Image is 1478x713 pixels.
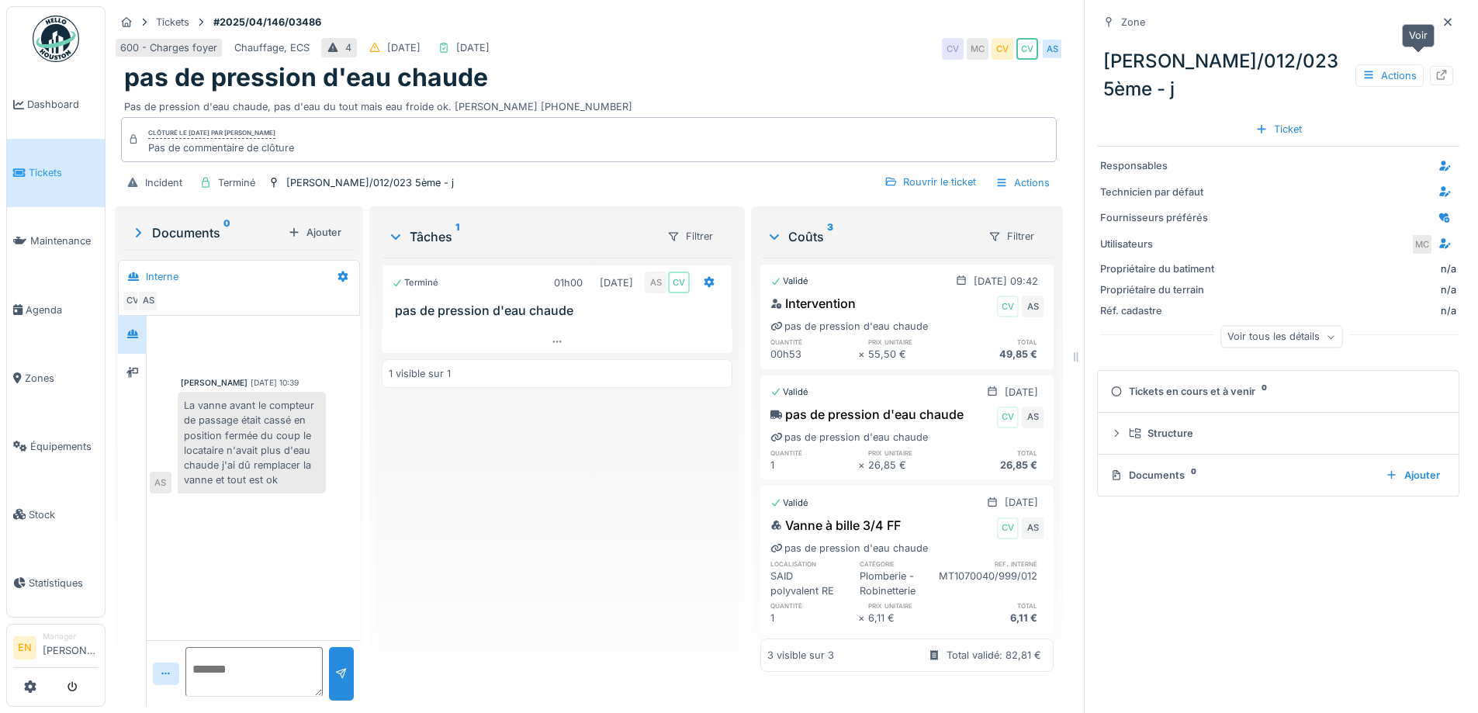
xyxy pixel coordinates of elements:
[997,517,1019,539] div: CV
[1411,234,1433,255] div: MC
[992,38,1013,60] div: CV
[43,631,99,664] li: [PERSON_NAME]
[7,549,105,617] a: Statistiques
[668,272,690,293] div: CV
[1220,326,1342,348] div: Voir tous les détails
[1016,38,1038,60] div: CV
[1097,41,1459,109] div: [PERSON_NAME]/012/023 5ème - j
[956,337,1044,347] h6: total
[13,636,36,659] li: EN
[7,275,105,344] a: Agenda
[770,405,964,424] div: pas de pression d'eau chaude
[1121,15,1145,29] div: Zone
[770,569,850,598] div: SAID polyvalent RE
[27,97,99,112] span: Dashboard
[124,63,488,92] h1: pas de pression d'eau chaude
[29,507,99,522] span: Stock
[148,128,275,139] div: Clôturé le [DATE] par [PERSON_NAME]
[858,458,868,472] div: ×
[956,448,1044,458] h6: total
[1104,461,1452,490] summary: Documents0Ajouter
[1100,185,1217,199] div: Technicien par défaut
[770,601,858,611] h6: quantité
[1223,303,1456,318] div: n/a
[1110,384,1440,399] div: Tickets en cours et à venir
[33,16,79,62] img: Badge_color-CXgf-gQk.svg
[942,38,964,60] div: CV
[1223,282,1456,297] div: n/a
[974,274,1038,289] div: [DATE] 09:42
[554,275,583,290] div: 01h00
[770,497,808,510] div: Validé
[122,290,144,312] div: CV
[1041,38,1063,60] div: AS
[1022,296,1044,317] div: AS
[1441,261,1456,276] div: n/a
[988,171,1057,194] div: Actions
[345,40,351,55] div: 4
[770,611,858,625] div: 1
[1249,119,1308,140] div: Ticket
[7,344,105,412] a: Zones
[156,15,189,29] div: Tickets
[387,40,421,55] div: [DATE]
[1100,237,1217,251] div: Utilisateurs
[7,480,105,549] a: Stock
[455,227,459,246] sup: 1
[956,601,1044,611] h6: total
[770,386,808,399] div: Validé
[868,611,956,625] div: 6,11 €
[1100,210,1217,225] div: Fournisseurs préférés
[148,140,294,155] div: Pas de commentaire de clôture
[956,347,1044,362] div: 49,85 €
[1005,385,1038,400] div: [DATE]
[770,559,850,569] h6: localisation
[13,631,99,668] a: EN Manager[PERSON_NAME]
[26,303,99,317] span: Agenda
[207,15,327,29] strong: #2025/04/146/03486
[456,40,490,55] div: [DATE]
[234,40,310,55] div: Chauffage, ECS
[770,516,901,535] div: Vanne à bille 3/4 FF
[286,175,454,190] div: [PERSON_NAME]/012/023 5ème - j
[967,38,988,60] div: MC
[1100,303,1217,318] div: Réf. cadastre
[947,648,1041,663] div: Total validé: 82,81 €
[1355,64,1424,87] div: Actions
[868,448,956,458] h6: prix unitaire
[178,392,326,493] div: La vanne avant le compteur de passage était cassé en position fermée du coup le locataire n'avait...
[868,458,956,472] div: 26,85 €
[30,439,99,454] span: Équipements
[1104,377,1452,406] summary: Tickets en cours et à venir0
[282,222,348,243] div: Ajouter
[124,93,1054,114] div: Pas de pression d'eau chaude, pas d'eau du tout mais eau froide ok. [PERSON_NAME] [PHONE_NUMBER]
[1104,419,1452,448] summary: Structure
[868,337,956,347] h6: prix unitaire
[770,448,858,458] h6: quantité
[251,377,299,389] div: [DATE] 10:39
[388,227,654,246] div: Tâches
[392,276,438,289] div: Terminé
[1022,517,1044,539] div: AS
[30,234,99,248] span: Maintenance
[43,631,99,642] div: Manager
[770,319,928,334] div: pas de pression d'eau chaude
[770,541,928,556] div: pas de pression d'eau chaude
[7,71,105,139] a: Dashboard
[767,648,834,663] div: 3 visible sur 3
[860,559,939,569] h6: catégorie
[939,569,1044,598] div: MT1070040/999/012
[1379,465,1446,486] div: Ajouter
[997,407,1019,428] div: CV
[860,569,939,598] div: Plomberie - Robinetterie
[1402,24,1435,47] div: Voir
[878,171,982,192] div: Rouvrir le ticket
[868,601,956,611] h6: prix unitaire
[645,272,666,293] div: AS
[137,290,159,312] div: AS
[130,223,282,242] div: Documents
[150,472,171,493] div: AS
[827,227,833,246] sup: 3
[120,40,217,55] div: 600 - Charges foyer
[145,175,182,190] div: Incident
